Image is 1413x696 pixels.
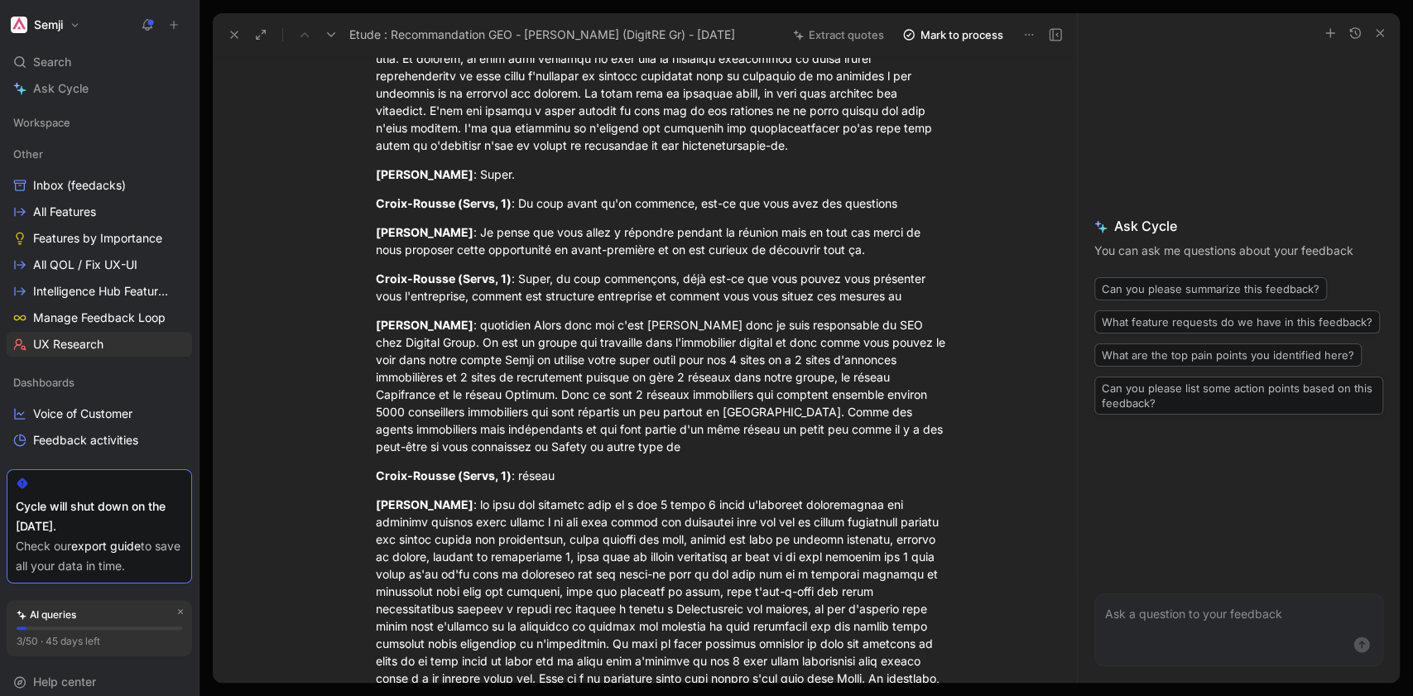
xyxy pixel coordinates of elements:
[33,204,96,220] span: All Features
[7,173,192,198] a: Inbox (feedacks)
[376,166,949,183] div: : Super.
[1094,377,1383,415] button: Can you please list some action points based on this feedback?
[33,406,132,422] span: Voice of Customer
[7,252,192,277] a: All QOL / Fix UX-UI
[33,230,162,247] span: Features by Importance
[33,432,138,449] span: Feedback activities
[33,79,89,98] span: Ask Cycle
[7,428,192,453] a: Feedback activities
[1094,310,1380,334] button: What feature requests do we have in this feedback?
[11,17,27,33] img: Semji
[376,167,473,181] mark: [PERSON_NAME]
[13,146,43,162] span: Other
[1094,216,1383,236] span: Ask Cycle
[17,607,76,623] div: AI queries
[13,374,74,391] span: Dashboards
[376,316,949,455] div: : quotidien Alors donc moi c'est [PERSON_NAME] donc je suis responsable du SEO chez Digital Group...
[33,257,137,273] span: All QOL / Fix UX-UI
[33,283,169,300] span: Intelligence Hub Features
[7,370,192,453] div: DashboardsVoice of CustomerFeedback activities
[7,401,192,426] a: Voice of Customer
[376,468,512,482] mark: Croix-Rousse (Servs, 1)
[376,497,473,511] mark: [PERSON_NAME]
[33,336,103,353] span: UX Research
[376,225,473,239] mark: [PERSON_NAME]
[895,23,1011,46] button: Mark to process
[7,199,192,224] a: All Features
[7,279,192,304] a: Intelligence Hub Features
[376,194,949,212] div: : Du coup avant qu'on commence, est-ce que vous avez des questions
[33,52,71,72] span: Search
[1094,343,1362,367] button: What are the top pain points you identified here?
[376,467,949,484] div: : réseau
[7,670,192,694] div: Help center
[7,76,192,101] a: Ask Cycle
[16,536,183,576] div: Check our to save all your data in time.
[33,674,96,689] span: Help center
[7,226,192,251] a: Features by Importance
[786,23,892,46] button: Extract quotes
[7,142,192,166] div: Other
[16,497,183,536] div: Cycle will shut down on the [DATE].
[7,332,192,357] a: UX Research
[7,305,192,330] a: Manage Feedback Loop
[7,13,84,36] button: SemjiSemji
[34,17,63,32] h1: Semji
[376,223,949,258] div: : Je pense que vous allez y répondre pendant la réunion mais en tout cas merci de nous proposer c...
[13,114,70,131] span: Workspace
[7,50,192,74] div: Search
[1094,277,1327,300] button: Can you please summarize this feedback?
[7,110,192,135] div: Workspace
[33,310,166,326] span: Manage Feedback Loop
[376,196,512,210] mark: Croix-Rousse (Servs, 1)
[376,270,949,305] div: : Super, du coup commençons, déjà est-ce que vous pouvez vous présenter vous l'entreprise, commen...
[71,539,141,553] a: export guide
[17,633,100,650] div: 3/50 · 45 days left
[7,370,192,395] div: Dashboards
[376,271,512,286] mark: Croix-Rousse (Servs, 1)
[33,177,126,194] span: Inbox (feedacks)
[349,25,735,45] span: Etude : Recommandation GEO - [PERSON_NAME] (DigitRE Gr) - [DATE]
[7,142,192,357] div: OtherInbox (feedacks)All FeaturesFeatures by ImportanceAll QOL / Fix UX-UIIntelligence Hub Featur...
[376,318,473,332] mark: [PERSON_NAME]
[1094,241,1383,261] p: You can ask me questions about your feedback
